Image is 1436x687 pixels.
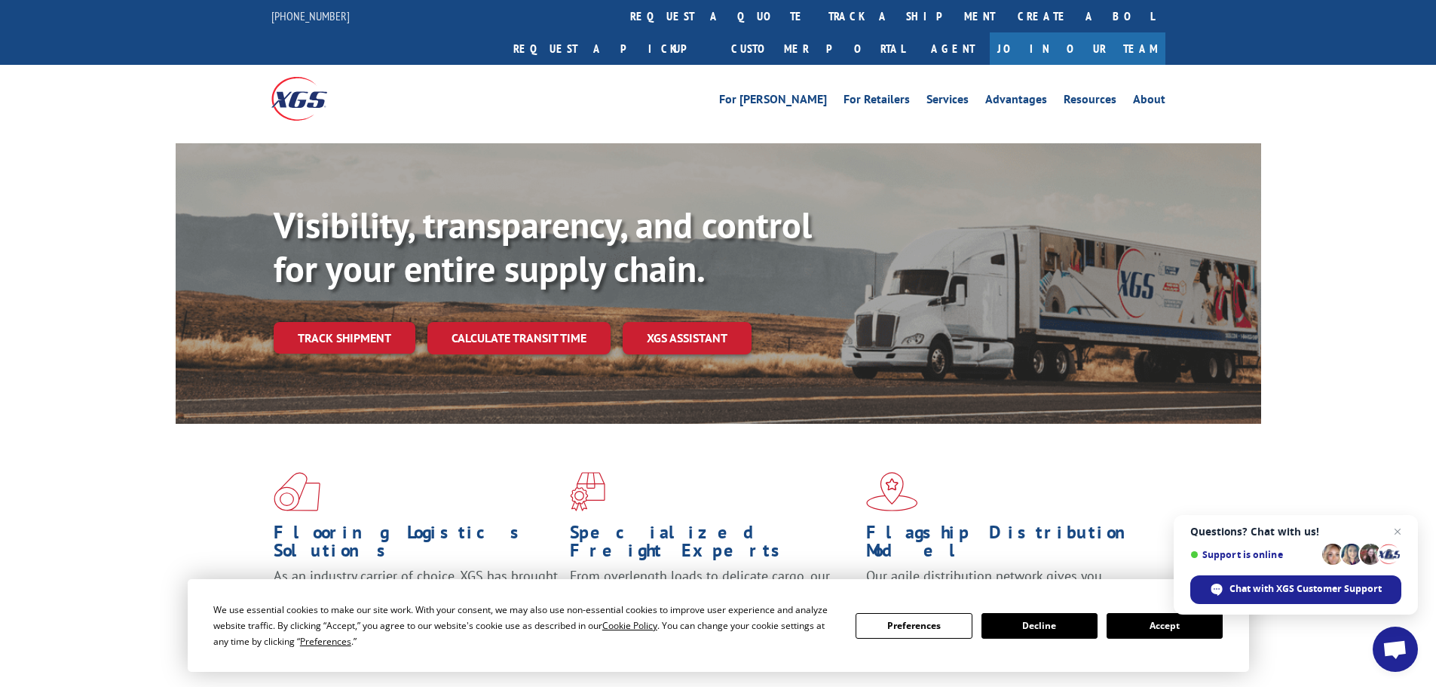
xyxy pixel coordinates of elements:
img: xgs-icon-focused-on-flooring-red [570,472,605,511]
img: xgs-icon-total-supply-chain-intelligence-red [274,472,320,511]
span: As an industry carrier of choice, XGS has brought innovation and dedication to flooring logistics... [274,567,558,621]
span: Questions? Chat with us! [1190,526,1401,538]
div: We use essential cookies to make our site work. With your consent, we may also use non-essential ... [213,602,837,649]
p: From overlength loads to delicate cargo, our experienced staff knows the best way to move your fr... [570,567,855,634]
h1: Specialized Freight Experts [570,523,855,567]
span: Close chat [1389,523,1407,541]
a: Calculate transit time [427,322,611,354]
a: About [1133,94,1165,110]
a: [PHONE_NUMBER] [271,8,350,23]
div: Open chat [1373,627,1418,672]
a: Join Our Team [990,32,1165,65]
span: Support is online [1190,549,1317,560]
a: Resources [1064,94,1116,110]
span: Preferences [300,635,351,648]
h1: Flooring Logistics Solutions [274,523,559,567]
a: Track shipment [274,322,415,354]
div: Cookie Consent Prompt [188,579,1249,672]
a: Customer Portal [720,32,916,65]
a: For Retailers [844,94,910,110]
div: Chat with XGS Customer Support [1190,575,1401,604]
h1: Flagship Distribution Model [866,523,1151,567]
a: Agent [916,32,990,65]
img: xgs-icon-flagship-distribution-model-red [866,472,918,511]
span: Cookie Policy [602,619,657,632]
span: Our agile distribution network gives you nationwide inventory management on demand. [866,567,1144,603]
button: Decline [981,613,1098,639]
button: Preferences [856,613,972,639]
button: Accept [1107,613,1223,639]
span: Chat with XGS Customer Support [1229,582,1382,596]
a: For [PERSON_NAME] [719,94,827,110]
a: Request a pickup [502,32,720,65]
a: XGS ASSISTANT [623,322,752,354]
a: Services [926,94,969,110]
a: Advantages [985,94,1047,110]
b: Visibility, transparency, and control for your entire supply chain. [274,201,812,292]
